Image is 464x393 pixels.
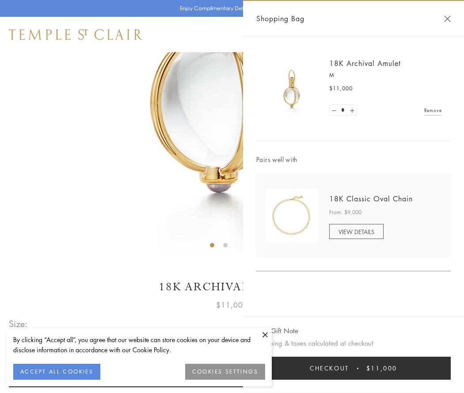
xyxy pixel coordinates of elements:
[256,13,304,24] span: Shopping Bag
[330,105,338,116] a: Set quantity to 0
[256,154,451,165] span: Pairs well with
[216,299,248,311] span: $11,000
[9,29,142,40] img: Temple St. Clair
[444,15,451,22] button: Close Shopping Bag
[13,364,100,380] button: ACCEPT ALL COOKIES
[256,325,298,336] button: Add Gift Note
[310,363,349,373] span: Checkout
[180,4,280,13] p: Enjoy Complimentary Delivery & Returns
[185,364,265,380] button: COOKIES SETTINGS
[9,279,455,295] h1: 18K Archival Amulet
[338,227,374,236] span: VIEW DETAILS
[329,71,442,80] p: M
[329,208,361,217] span: From: $9,000
[424,105,442,115] a: Remove
[329,194,413,204] a: 18K Classic Oval Chain
[329,58,401,68] a: 18K Archival Amulet
[366,363,397,373] span: $11,000
[347,105,356,116] a: Set quantity to 2
[13,335,265,355] div: By clicking “Accept all”, you agree that our website can store cookies on your device and disclos...
[329,84,353,93] span: $11,000
[265,189,318,242] img: N88865-OV18
[256,357,451,380] button: Checkout $11,000
[329,224,384,239] a: VIEW DETAILS
[265,62,318,115] img: 18K Archival Amulet
[256,338,451,349] p: Shipping & taxes calculated at checkout
[9,316,28,331] span: Size:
